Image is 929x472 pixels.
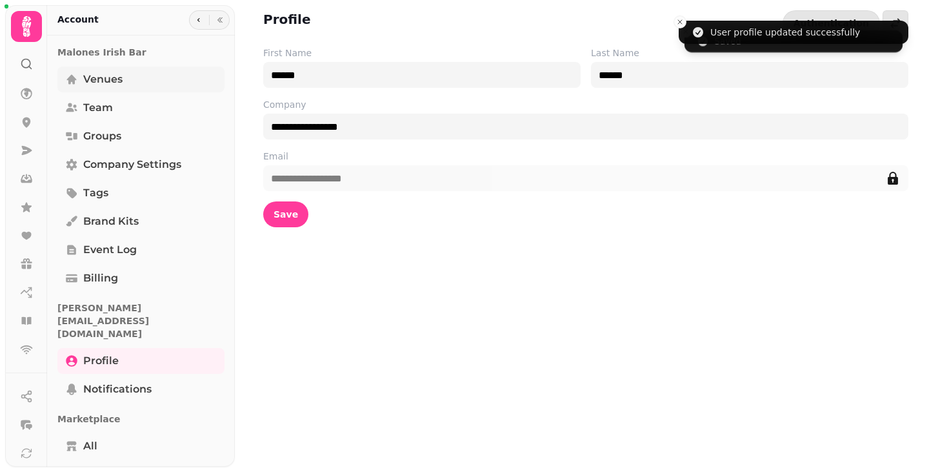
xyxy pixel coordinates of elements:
label: Last Name [591,46,908,59]
p: Marketplace [57,407,225,431]
span: Team [83,100,113,116]
a: Notifications [57,376,225,402]
span: Brand Kits [83,214,139,229]
span: All [83,438,97,454]
p: Malones Irish Bar [57,41,225,64]
h2: Profile [263,10,311,28]
a: Team [57,95,225,121]
span: Groups [83,128,121,144]
label: Company [263,98,908,111]
button: Close toast [674,15,686,28]
div: User profile updated successfully [710,26,860,39]
a: Brand Kits [57,209,225,234]
h2: Account [57,13,99,26]
p: [PERSON_NAME][EMAIL_ADDRESS][DOMAIN_NAME] [57,296,225,345]
span: Event log [83,242,137,258]
a: Profile [57,348,225,374]
a: Company settings [57,152,225,178]
a: Billing [57,265,225,291]
span: Profile [83,353,119,369]
a: All [57,433,225,459]
a: Groups [57,123,225,149]
a: Tags [57,180,225,206]
span: Save [274,210,298,219]
span: Notifications [83,382,152,397]
label: Email [263,150,908,163]
a: Event log [57,237,225,263]
button: edit [880,165,906,191]
span: Company settings [83,157,181,172]
span: Billing [83,271,118,286]
button: Save [263,201,308,227]
span: Venues [83,72,123,87]
span: Tags [83,185,108,201]
label: First Name [263,46,581,59]
a: Venues [57,67,225,92]
button: Authentication [783,10,880,36]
